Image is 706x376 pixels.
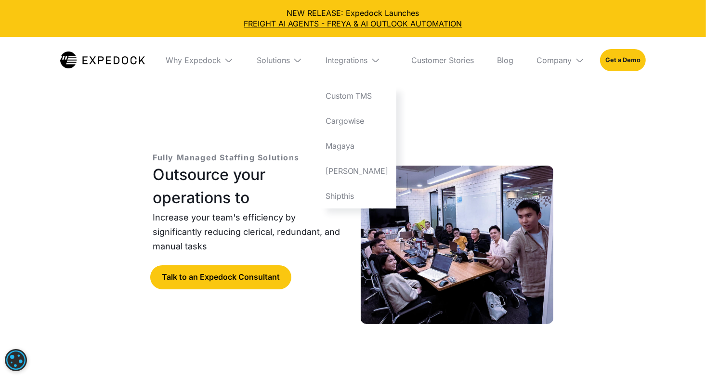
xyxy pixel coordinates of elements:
div: NEW RELEASE: Expedock Launches [8,8,698,29]
div: Company [537,55,572,65]
a: Magaya [318,133,396,158]
a: Talk to an Expedock Consultant [150,265,291,289]
p: Increase your team's efficiency by significantly reducing clerical, redundant, and manual tasks [153,210,345,254]
div: Integrations [318,37,396,83]
nav: Integrations [318,83,396,208]
h1: Outsource your operations to [153,163,345,209]
a: Shipthis [318,183,396,208]
p: Fully Managed Staffing Solutions [153,152,300,163]
div: Solutions [257,55,290,65]
iframe: Chat Widget [658,330,706,376]
div: Integrations [326,55,368,65]
a: Get a Demo [600,49,646,71]
a: [PERSON_NAME] [318,158,396,183]
a: Custom TMS [318,83,396,108]
a: Customer Stories [404,37,482,83]
div: Solutions [249,37,310,83]
div: Why Expedock [158,37,241,83]
a: FREIGHT AI AGENTS - FREYA & AI OUTLOOK AUTOMATION [8,18,698,29]
div: Why Expedock [166,55,221,65]
a: Cargowise [318,108,396,133]
a: Blog [490,37,522,83]
div: Company [529,37,592,83]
